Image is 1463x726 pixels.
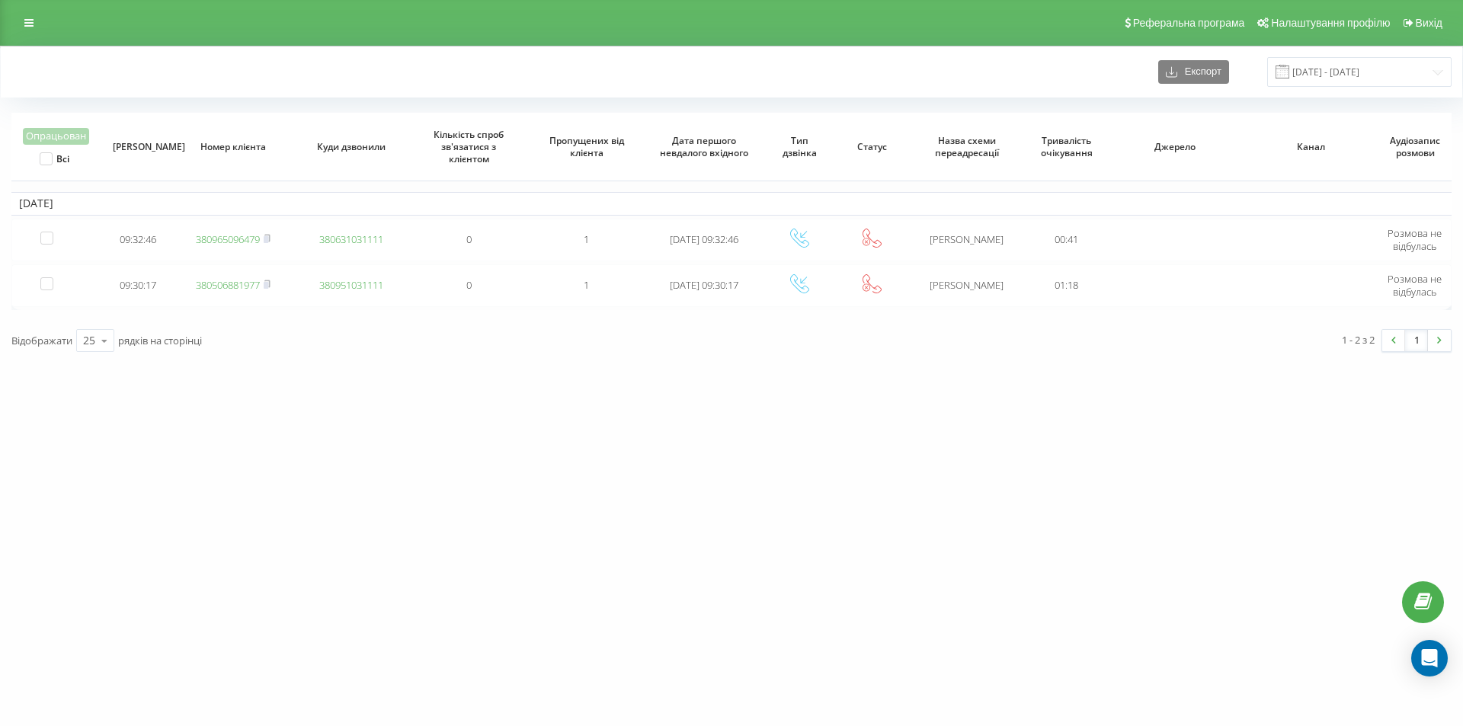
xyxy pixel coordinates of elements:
[540,135,632,158] span: Пропущених від клієнта
[1121,141,1229,153] span: Джерело
[773,135,825,158] span: Тип дзвінка
[1390,135,1442,158] span: Аудіозапис розмови
[40,152,69,165] label: Всі
[584,232,589,246] span: 1
[423,129,515,165] span: Кількість спроб зв'язатися з клієнтом
[1177,66,1221,78] span: Експорт
[319,232,383,246] a: 380631031111
[113,141,165,153] span: [PERSON_NAME]
[670,278,738,292] span: [DATE] 09:30:17
[1026,219,1107,261] td: 00:41
[1271,17,1390,29] span: Налаштування профілю
[920,135,1013,158] span: Назва схеми переадресації
[11,334,72,347] span: Відображати
[658,135,751,158] span: Дата першого невдалого вхідного
[1257,141,1365,153] span: Канал
[1342,332,1375,347] div: 1 - 2 з 2
[83,333,95,348] div: 25
[102,264,174,307] td: 09:30:17
[11,192,1452,215] td: [DATE]
[466,278,472,292] span: 0
[1026,264,1107,307] td: 01:18
[1037,135,1096,158] span: Тривалість очікування
[670,232,738,246] span: [DATE] 09:32:46
[908,264,1026,307] td: [PERSON_NAME]
[1405,330,1428,351] a: 1
[1411,640,1448,676] div: Open Intercom Messenger
[466,232,472,246] span: 0
[305,141,397,153] span: Куди дзвонили
[1416,17,1442,29] span: Вихід
[1158,60,1229,84] button: Експорт
[187,141,280,153] span: Номер клієнта
[1133,17,1245,29] span: Реферальна програма
[196,232,260,246] a: 380965096479
[118,334,202,347] span: рядків на сторінці
[1388,226,1442,253] span: Розмова не відбулась
[196,278,260,292] a: 380506881977
[584,278,589,292] span: 1
[1388,272,1442,299] span: Розмова не відбулась
[846,141,898,153] span: Статус
[319,278,383,292] a: 380951031111
[102,219,174,261] td: 09:32:46
[908,219,1026,261] td: [PERSON_NAME]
